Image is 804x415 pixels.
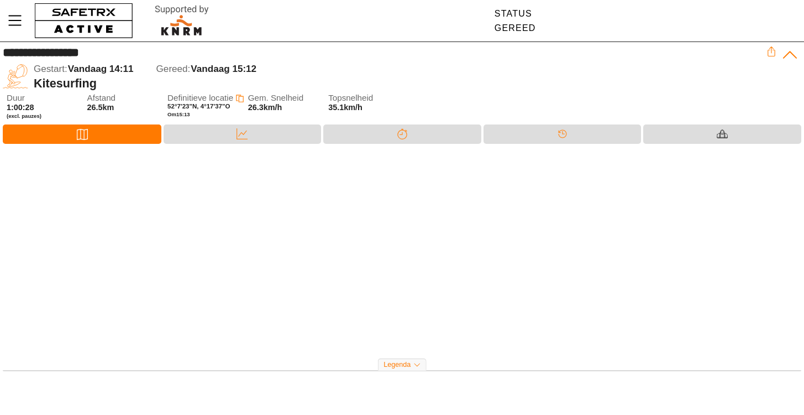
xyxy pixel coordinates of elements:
span: 1:00:28 [7,103,34,112]
div: Status [495,9,536,19]
img: RescueLogo.svg [142,3,222,39]
span: 52°7'23"N, 4°17'37"O [167,103,230,110]
span: Afstand [87,94,158,103]
span: 35.1km/h [328,103,362,112]
div: Splitsen [323,124,481,144]
span: Duur [7,94,77,103]
span: (excl. pauzes) [7,113,77,120]
span: Gestart: [34,64,67,74]
span: Topsnelheid [328,94,399,103]
div: Kitesurfing [34,76,766,91]
span: Legenda [383,361,411,369]
span: Gereed: [156,64,191,74]
img: KITE_SURFING.svg [3,64,28,89]
span: 26.3km/h [248,103,282,112]
span: 26.5km [87,103,114,112]
div: Kaart [3,124,161,144]
img: Equipment_Black.svg [717,128,728,139]
span: Gem. Snelheid [248,94,319,103]
span: Definitieve locatie [167,93,233,102]
div: Gereed [495,23,536,33]
span: Vandaag 14:11 [68,64,134,74]
div: Tijdlijn [484,124,642,144]
div: Data [164,124,322,144]
div: Materiaal [643,124,801,144]
span: Om 15:13 [167,111,190,117]
span: Vandaag 15:12 [191,64,256,74]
